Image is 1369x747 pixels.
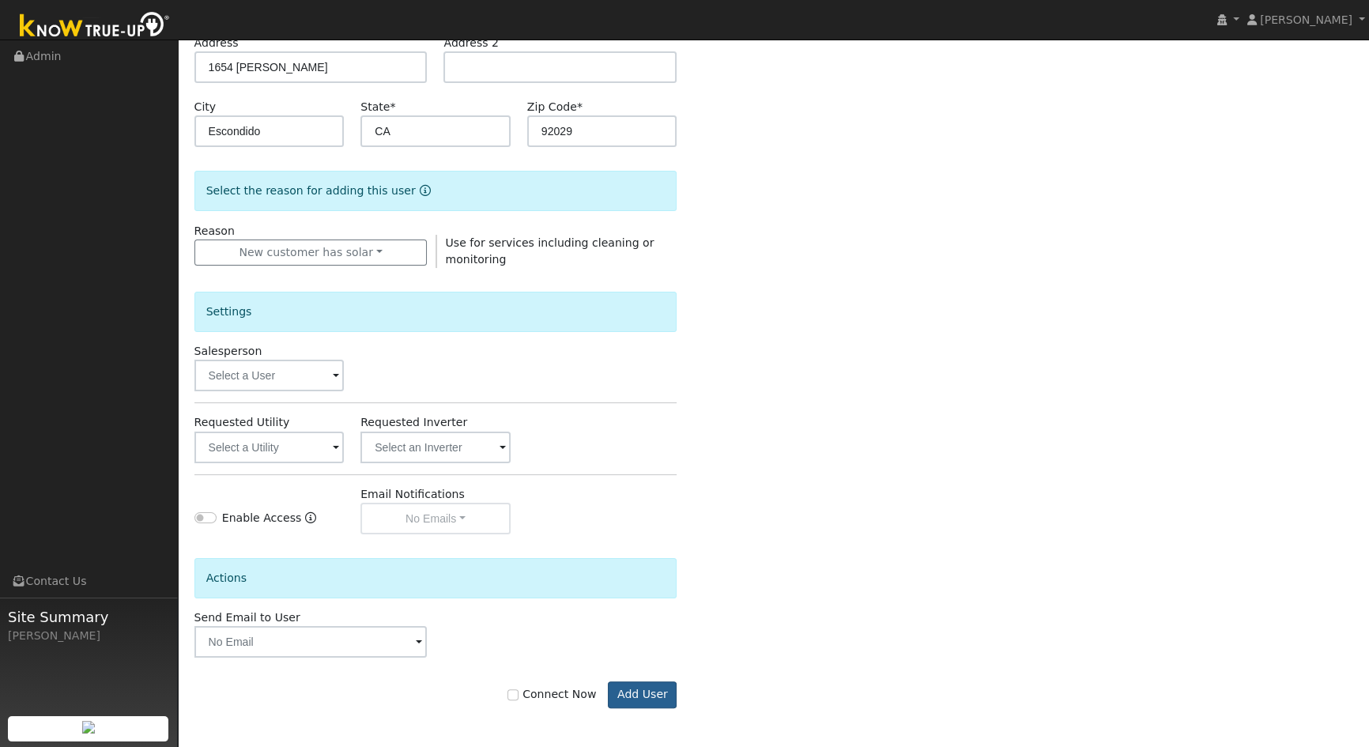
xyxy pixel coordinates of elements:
div: [PERSON_NAME] [8,628,169,644]
div: Select the reason for adding this user [194,171,677,211]
input: No Email [194,626,428,658]
input: Select a Utility [194,432,345,463]
span: Required [390,100,395,113]
label: Zip Code [527,99,583,115]
button: Add User [608,681,677,708]
a: Reason for new user [416,184,431,197]
input: Select a User [194,360,345,391]
span: [PERSON_NAME] [1260,13,1352,26]
label: Address [194,35,239,51]
label: State [360,99,395,115]
label: Salesperson [194,343,262,360]
a: Enable Access [305,510,316,534]
img: Know True-Up [12,9,178,44]
div: Actions [194,558,677,598]
label: Email Notifications [360,486,465,503]
span: Site Summary [8,606,169,628]
label: City [194,99,217,115]
button: New customer has solar [194,240,428,266]
span: Use for services including cleaning or monitoring [445,236,654,266]
label: Send Email to User [194,609,300,626]
label: Address 2 [443,35,499,51]
span: Required [577,100,583,113]
div: Settings [194,292,677,332]
label: Connect Now [507,686,596,703]
input: Select an Inverter [360,432,511,463]
input: Connect Now [507,689,519,700]
img: retrieve [82,721,95,734]
label: Requested Utility [194,414,290,431]
label: Requested Inverter [360,414,467,431]
label: Reason [194,223,235,240]
label: Enable Access [222,510,302,526]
